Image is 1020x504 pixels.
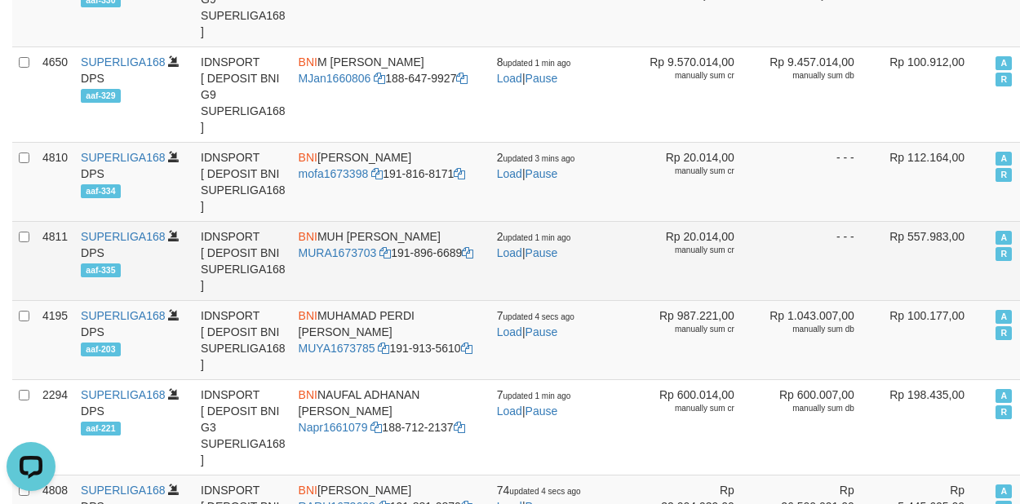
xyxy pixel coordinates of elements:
[497,484,581,497] span: 74
[639,300,759,379] td: Rp 987.221,00
[497,309,574,322] span: 7
[74,300,194,379] td: DPS
[526,246,558,259] a: Pause
[503,59,571,68] span: updated 1 min ago
[497,230,571,243] span: 2
[497,309,574,338] span: |
[299,484,317,497] span: BNI
[765,403,854,414] div: manually sum db
[74,379,194,475] td: DPS
[378,342,389,355] a: Copy MUYA1673785 to clipboard
[299,342,375,355] a: MUYA1673785
[497,405,522,418] a: Load
[996,405,1012,419] span: Running
[645,70,734,82] div: manually sum cr
[996,168,1012,182] span: Running
[497,246,522,259] a: Load
[996,56,1012,70] span: Active
[526,405,558,418] a: Pause
[194,221,292,300] td: IDNSPORT [ DEPOSIT BNI SUPERLIGA168 ]
[81,484,166,497] a: SUPERLIGA168
[497,230,571,259] span: |
[454,421,465,434] a: Copy 1887122137 to clipboard
[74,221,194,300] td: DPS
[996,73,1012,86] span: Running
[81,151,166,164] a: SUPERLIGA168
[374,72,385,85] a: Copy MJan1660806 to clipboard
[81,89,121,103] span: aaf-329
[639,46,759,142] td: Rp 9.570.014,00
[194,46,292,142] td: IDNSPORT [ DEPOSIT BNI G9 SUPERLIGA168 ]
[526,72,558,85] a: Pause
[765,324,854,335] div: manually sum db
[639,221,759,300] td: Rp 20.014,00
[879,142,989,221] td: Rp 112.164,00
[879,379,989,475] td: Rp 198.435,00
[497,388,571,401] span: 7
[456,72,468,85] a: Copy 1886479927 to clipboard
[299,246,377,259] a: MURA1673703
[645,166,734,177] div: manually sum cr
[74,142,194,221] td: DPS
[371,167,383,180] a: Copy mofa1673398 to clipboard
[639,379,759,475] td: Rp 600.014,00
[645,403,734,414] div: manually sum cr
[81,263,121,277] span: aaf-335
[526,325,558,338] a: Pause
[194,300,292,379] td: IDNSPORT [ DEPOSIT BNI SUPERLIGA168 ]
[497,167,522,180] a: Load
[759,142,879,221] td: - - -
[497,151,575,180] span: |
[292,46,490,142] td: M [PERSON_NAME] 188-647-9927
[299,167,369,180] a: mofa1673398
[996,231,1012,245] span: Active
[81,309,166,322] a: SUPERLIGA168
[759,221,879,300] td: - - -
[454,167,465,180] a: Copy 1918168171 to clipboard
[639,142,759,221] td: Rp 20.014,00
[81,184,121,198] span: aaf-334
[379,246,391,259] a: Copy MURA1673703 to clipboard
[996,389,1012,403] span: Active
[299,309,317,322] span: BNI
[194,379,292,475] td: IDNSPORT [ DEPOSIT BNI G3 SUPERLIGA168 ]
[36,300,74,379] td: 4195
[503,154,575,163] span: updated 3 mins ago
[299,388,317,401] span: BNI
[759,46,879,142] td: Rp 9.457.014,00
[81,422,121,435] span: aaf-221
[996,310,1012,324] span: Active
[292,142,490,221] td: [PERSON_NAME] 191-816-8171
[996,326,1012,340] span: Running
[503,391,571,400] span: updated 1 min ago
[461,342,472,355] a: Copy 1919135610 to clipboard
[879,46,989,142] td: Rp 100.912,00
[36,379,74,475] td: 2294
[36,142,74,221] td: 4810
[503,312,574,321] span: updated 4 secs ago
[370,421,382,434] a: Copy Napr1661079 to clipboard
[996,247,1012,261] span: Running
[81,230,166,243] a: SUPERLIGA168
[299,230,317,243] span: BNI
[759,300,879,379] td: Rp 1.043.007,00
[759,379,879,475] td: Rp 600.007,00
[509,487,580,496] span: updated 4 secs ago
[645,324,734,335] div: manually sum cr
[81,55,166,69] a: SUPERLIGA168
[645,245,734,256] div: manually sum cr
[497,325,522,338] a: Load
[299,55,317,69] span: BNI
[299,421,368,434] a: Napr1661079
[879,300,989,379] td: Rp 100.177,00
[81,388,166,401] a: SUPERLIGA168
[462,246,473,259] a: Copy 1918966689 to clipboard
[292,379,490,475] td: NAUFAL ADHANAN [PERSON_NAME] 188-712-2137
[996,152,1012,166] span: Active
[299,72,371,85] a: MJan1660806
[74,46,194,142] td: DPS
[497,55,571,69] span: 8
[292,221,490,300] td: MUH [PERSON_NAME] 191-896-6689
[765,70,854,82] div: manually sum db
[7,7,55,55] button: Open LiveChat chat widget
